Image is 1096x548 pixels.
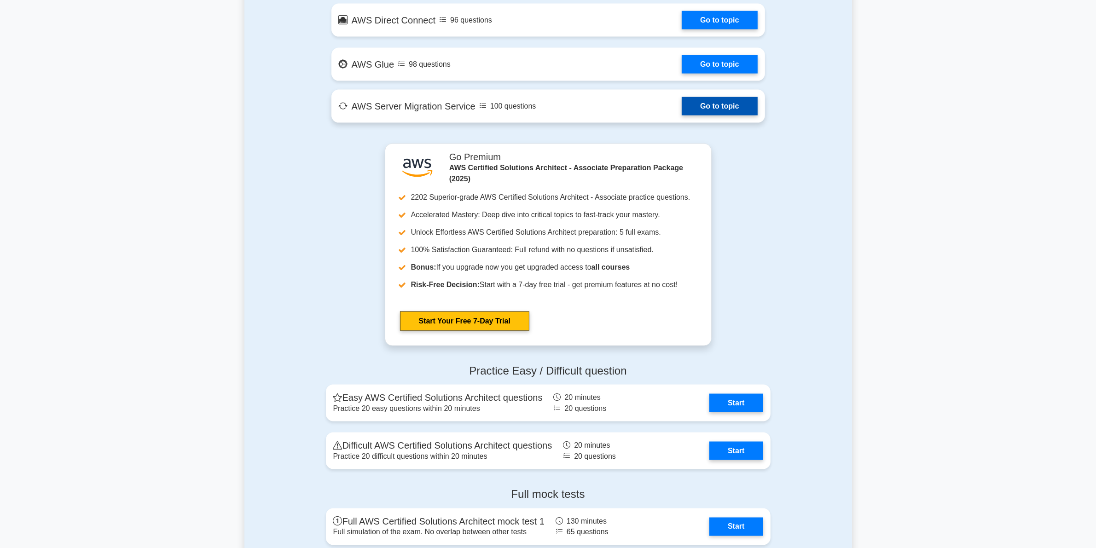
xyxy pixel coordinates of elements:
a: Go to topic [682,97,757,115]
a: Start Your Free 7-Day Trial [400,311,529,331]
h4: Full mock tests [326,488,771,501]
a: Go to topic [682,55,757,74]
a: Start [709,394,763,412]
a: Start [709,518,763,536]
a: Go to topic [682,11,757,29]
h4: Practice Easy / Difficult question [326,364,771,378]
a: Start [709,442,763,460]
